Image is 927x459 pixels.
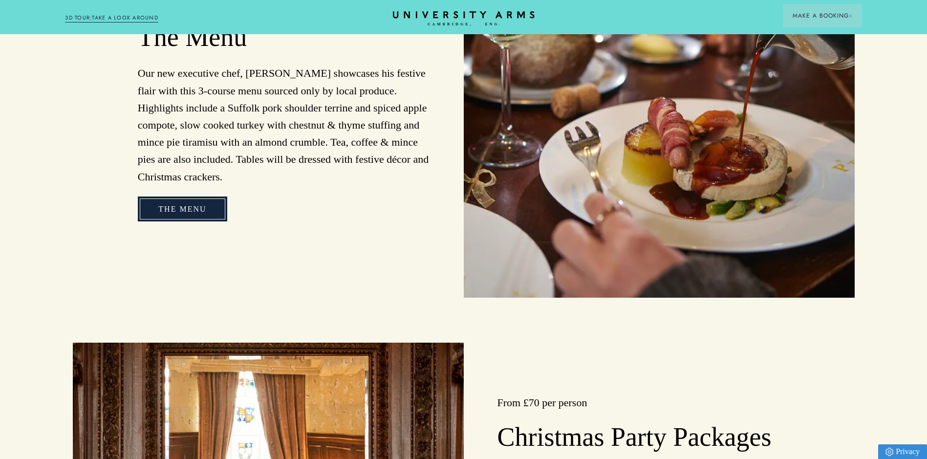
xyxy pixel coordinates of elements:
a: 3D TOUR:TAKE A LOOK AROUND [65,14,158,22]
button: Make a BookingArrow icon [783,4,862,27]
a: The Menu [138,197,227,222]
a: Home [393,11,535,26]
a: Privacy [878,444,927,459]
span: Make a Booking [793,11,852,20]
h2: The Menu [138,22,430,54]
p: Our new executive chef, [PERSON_NAME] showcases his festive flair with this 3-course menu sourced... [138,65,430,185]
h3: From £70 per person [497,395,790,410]
h2: Christmas Party Packages [497,421,790,454]
img: Privacy [885,448,893,456]
img: Arrow icon [849,14,852,18]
